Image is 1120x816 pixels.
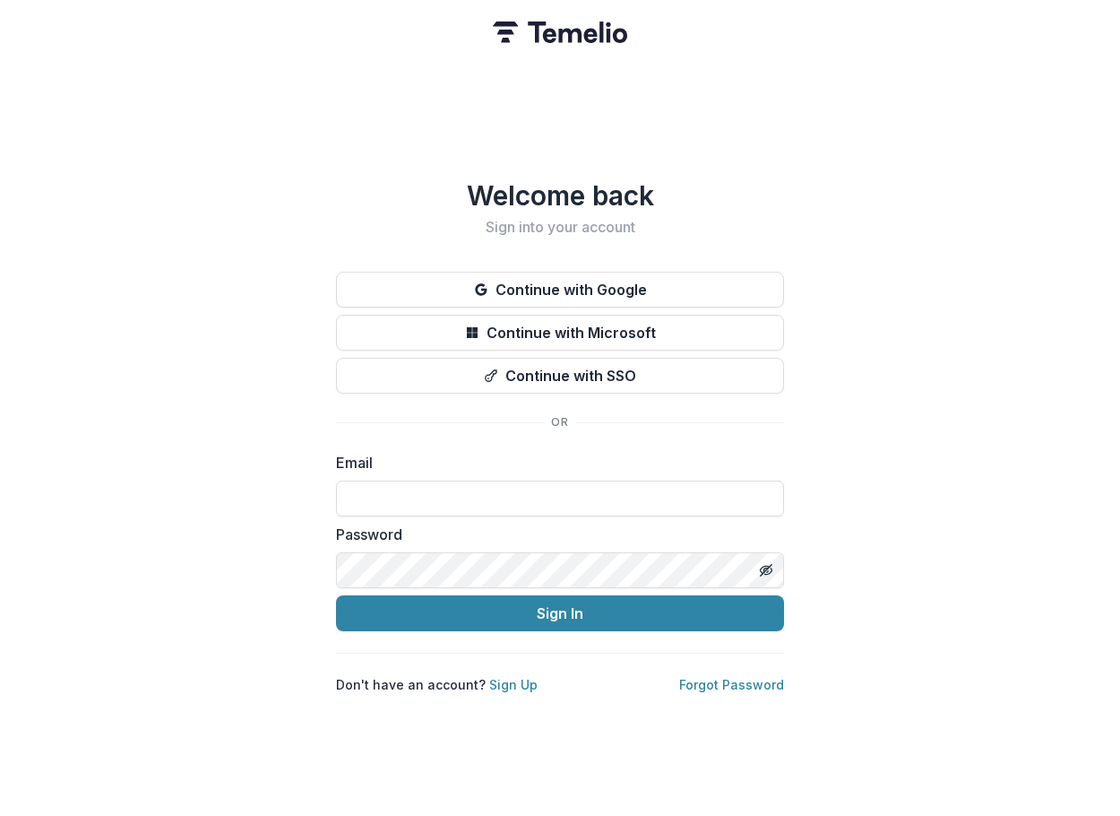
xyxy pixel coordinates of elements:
[336,272,784,308] button: Continue with Google
[336,595,784,631] button: Sign In
[752,556,780,585] button: Toggle password visibility
[679,677,784,692] a: Forgot Password
[336,179,784,212] h1: Welcome back
[336,452,773,473] label: Email
[489,677,538,692] a: Sign Up
[336,675,538,694] p: Don't have an account?
[493,22,627,43] img: Temelio
[336,219,784,236] h2: Sign into your account
[336,524,773,545] label: Password
[336,358,784,394] button: Continue with SSO
[336,315,784,351] button: Continue with Microsoft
